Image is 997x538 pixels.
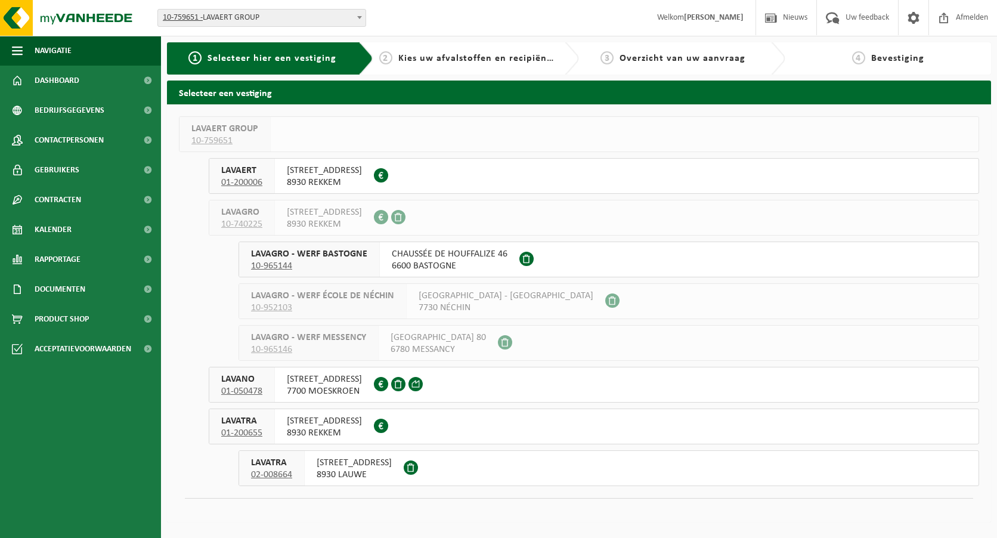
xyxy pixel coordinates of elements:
[35,185,81,215] span: Contracten
[221,219,262,229] tcxspan: Call 10-740225 via 3CX
[251,345,292,354] tcxspan: Call 10-965146 via 3CX
[251,248,367,260] span: LAVAGRO - WERF BASTOGNE
[600,51,614,64] span: 3
[221,206,262,218] span: LAVAGRO
[251,303,292,313] tcxspan: Call 10-952103 via 3CX
[209,367,979,403] button: LAVANO 01-050478 [STREET_ADDRESS]7700 MOESKROEN
[620,54,745,63] span: Overzicht van uw aanvraag
[35,245,80,274] span: Rapportage
[287,177,362,188] span: 8930 REKKEM
[287,165,362,177] span: [STREET_ADDRESS]
[35,36,72,66] span: Navigatie
[209,158,979,194] button: LAVAERT 01-200006 [STREET_ADDRESS]8930 REKKEM
[221,165,262,177] span: LAVAERT
[392,248,507,260] span: CHAUSSÉE DE HOUFFALIZE 46
[287,206,362,218] span: [STREET_ADDRESS]
[221,428,262,438] tcxspan: Call 01-200655 via 3CX
[392,260,507,272] span: 6600 BASTOGNE
[35,215,72,245] span: Kalender
[191,136,233,146] tcxspan: Call 10-759651 via 3CX
[287,373,362,385] span: [STREET_ADDRESS]
[35,95,104,125] span: Bedrijfsgegevens
[251,290,394,302] span: LAVAGRO - WERF ÉCOLE DE NÉCHIN
[251,261,292,271] tcxspan: Call 10-965144 via 3CX
[35,274,85,304] span: Documenten
[221,178,262,187] tcxspan: Call 01-200006 via 3CX
[35,125,104,155] span: Contactpersonen
[379,51,392,64] span: 2
[35,155,79,185] span: Gebruikers
[852,51,865,64] span: 4
[251,457,292,469] span: LAVATRA
[209,409,979,444] button: LAVATRA 01-200655 [STREET_ADDRESS]8930 REKKEM
[391,344,486,355] span: 6780 MESSANCY
[221,387,262,396] tcxspan: Call 01-050478 via 3CX
[287,427,362,439] span: 8930 REKKEM
[188,51,202,64] span: 1
[167,81,991,104] h2: Selecteer een vestiging
[871,54,924,63] span: Bevestiging
[419,302,593,314] span: 7730 NÉCHIN
[35,304,89,334] span: Product Shop
[191,123,258,135] span: LAVAERT GROUP
[317,469,392,481] span: 8930 LAUWE
[317,457,392,469] span: [STREET_ADDRESS]
[221,373,262,385] span: LAVANO
[398,54,562,63] span: Kies uw afvalstoffen en recipiënten
[35,334,131,364] span: Acceptatievoorwaarden
[157,9,366,27] span: 10-759651 - LAVAERT GROUP
[287,218,362,230] span: 8930 REKKEM
[684,13,744,22] strong: [PERSON_NAME]
[163,13,203,22] tcxspan: Call 10-759651 - via 3CX
[221,415,262,427] span: LAVATRA
[251,332,366,344] span: LAVAGRO - WERF MESSENCY
[239,450,979,486] button: LAVATRA 02-008664 [STREET_ADDRESS]8930 LAUWE
[35,66,79,95] span: Dashboard
[287,385,362,397] span: 7700 MOESKROEN
[251,470,292,480] tcxspan: Call 02-008664 via 3CX
[158,10,366,26] span: 10-759651 - LAVAERT GROUP
[419,290,593,302] span: [GEOGRAPHIC_DATA] - [GEOGRAPHIC_DATA]
[287,415,362,427] span: [STREET_ADDRESS]
[208,54,336,63] span: Selecteer hier een vestiging
[239,242,979,277] button: LAVAGRO - WERF BASTOGNE 10-965144 CHAUSSÉE DE HOUFFALIZE 466600 BASTOGNE
[391,332,486,344] span: [GEOGRAPHIC_DATA] 80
